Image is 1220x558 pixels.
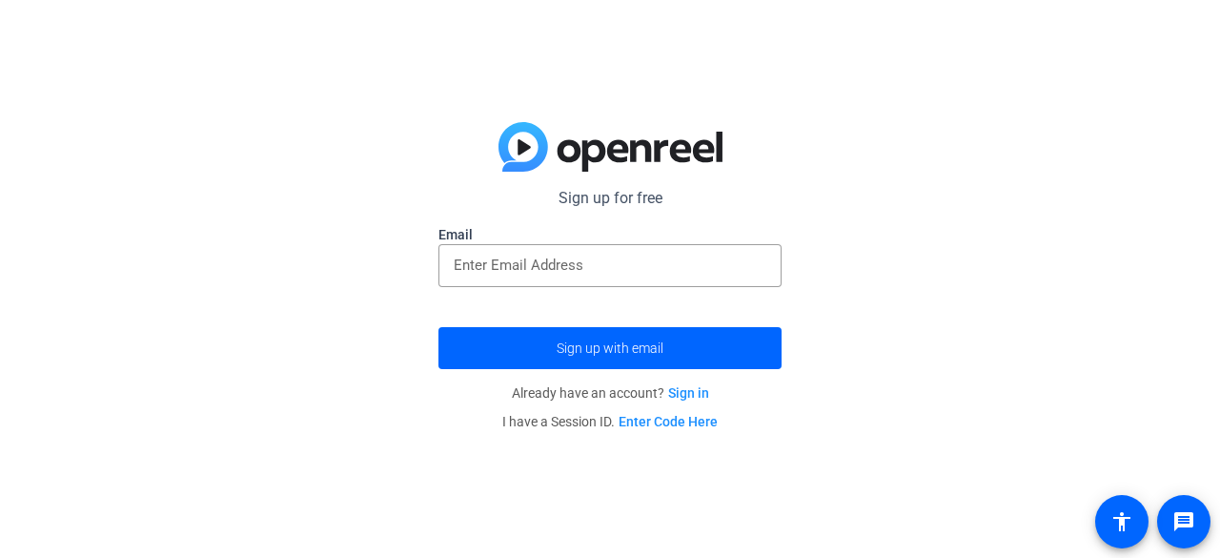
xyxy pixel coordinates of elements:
[438,187,782,210] p: Sign up for free
[438,225,782,244] label: Email
[502,414,718,429] span: I have a Session ID.
[512,385,709,401] span: Already have an account?
[498,122,722,172] img: blue-gradient.svg
[454,254,766,277] input: Enter Email Address
[1172,510,1195,533] mat-icon: message
[668,385,709,401] a: Sign in
[619,414,718,429] a: Enter Code Here
[1110,510,1133,533] mat-icon: accessibility
[438,327,782,369] button: Sign up with email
